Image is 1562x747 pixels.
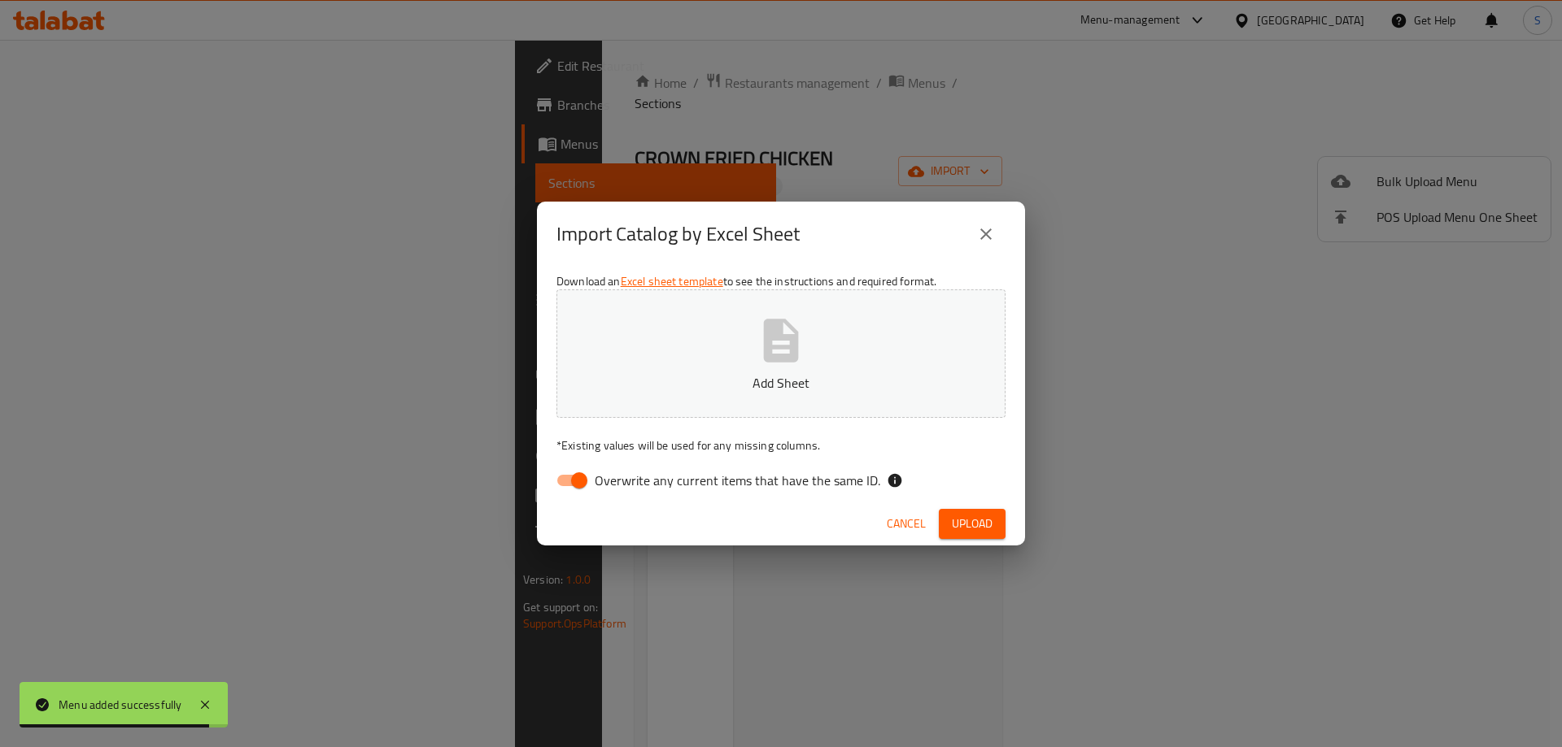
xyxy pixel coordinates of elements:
p: Add Sheet [582,373,980,393]
h2: Import Catalog by Excel Sheet [556,221,800,247]
button: Upload [939,509,1006,539]
button: close [966,215,1006,254]
a: Excel sheet template [621,271,723,292]
span: Cancel [887,514,926,534]
div: Download an to see the instructions and required format. [537,267,1025,502]
button: Cancel [880,509,932,539]
span: Upload [952,514,993,534]
p: Existing values will be used for any missing columns. [556,437,1006,454]
button: Add Sheet [556,289,1006,418]
div: Menu added successfully [59,696,182,714]
span: Overwrite any current items that have the same ID. [595,471,880,490]
svg: If the overwrite option isn't selected, then the items that match an existing ID will be ignored ... [887,472,903,489]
